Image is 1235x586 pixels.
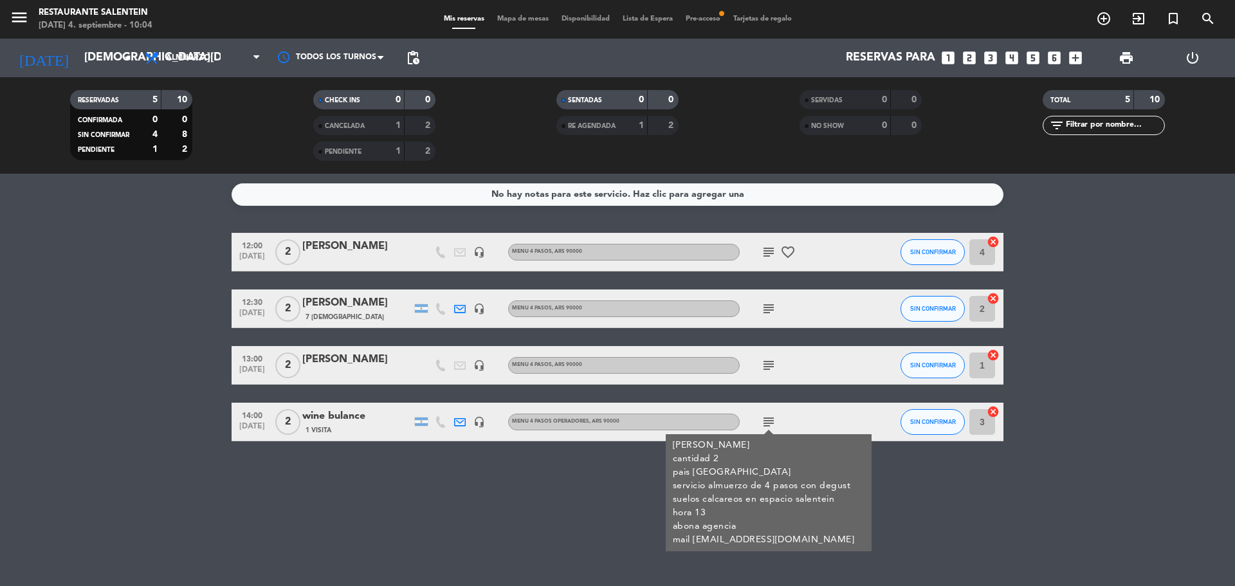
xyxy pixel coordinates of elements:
[910,418,956,425] span: SIN CONFIRMAR
[1149,95,1162,104] strong: 10
[910,305,956,312] span: SIN CONFIRMAR
[182,130,190,139] strong: 8
[166,53,210,62] span: Almuerzo
[982,50,999,66] i: looks_3
[552,306,582,311] span: , ARS 90000
[152,115,158,124] strong: 0
[910,248,956,255] span: SIN CONFIRMAR
[325,123,365,129] span: CANCELADA
[302,238,412,255] div: [PERSON_NAME]
[425,147,433,156] strong: 2
[882,95,887,104] strong: 0
[1166,11,1181,26] i: turned_in_not
[555,15,616,23] span: Disponibilidad
[761,244,776,260] i: subject
[302,408,412,425] div: wine bulance
[987,349,1000,362] i: cancel
[306,425,331,435] span: 1 Visita
[512,362,582,367] span: Menu 4 pasos
[325,97,360,104] span: CHECK INS
[1125,95,1130,104] strong: 5
[437,15,491,23] span: Mis reservas
[236,351,268,365] span: 13:00
[405,50,421,66] span: pending_actions
[152,130,158,139] strong: 4
[811,123,844,129] span: NO SHOW
[846,51,935,64] span: Reservas para
[727,15,798,23] span: Tarjetas de regalo
[396,95,401,104] strong: 0
[911,121,919,130] strong: 0
[911,95,919,104] strong: 0
[236,252,268,267] span: [DATE]
[568,123,616,129] span: RE AGENDADA
[473,360,485,371] i: headset_mic
[1200,11,1216,26] i: search
[302,351,412,368] div: [PERSON_NAME]
[616,15,679,23] span: Lista de Espera
[78,132,129,138] span: SIN CONFIRMAR
[1185,50,1200,66] i: power_settings_new
[718,10,726,17] span: fiber_manual_record
[10,44,78,72] i: [DATE]
[811,97,843,104] span: SERVIDAS
[152,145,158,154] strong: 1
[761,414,776,430] i: subject
[1065,118,1164,133] input: Filtrar por nombre...
[236,309,268,324] span: [DATE]
[1131,11,1146,26] i: exit_to_app
[473,303,485,315] i: headset_mic
[673,439,865,547] div: [PERSON_NAME] cantidad 2 pais [GEOGRAPHIC_DATA] servicio almuerzo de 4 pasos con degust suelos ca...
[325,149,361,155] span: Pendiente
[182,115,190,124] strong: 0
[425,95,433,104] strong: 0
[275,296,300,322] span: 2
[120,50,135,66] i: arrow_drop_down
[1050,97,1070,104] span: TOTAL
[473,416,485,428] i: headset_mic
[425,121,433,130] strong: 2
[512,249,582,254] span: Menu 4 pasos
[236,422,268,437] span: [DATE]
[679,15,727,23] span: Pre-acceso
[568,97,602,104] span: SENTADAS
[901,296,965,322] button: SIN CONFIRMAR
[236,365,268,380] span: [DATE]
[396,147,401,156] strong: 1
[10,8,29,27] i: menu
[236,294,268,309] span: 12:30
[152,95,158,104] strong: 5
[1049,118,1065,133] i: filter_list
[491,15,555,23] span: Mapa de mesas
[275,409,300,435] span: 2
[491,187,744,202] div: No hay notas para este servicio. Haz clic para agregar una
[761,301,776,316] i: subject
[39,6,152,19] div: Restaurante Salentein
[39,19,152,32] div: [DATE] 4. septiembre - 10:04
[1046,50,1063,66] i: looks_6
[987,405,1000,418] i: cancel
[78,147,114,153] span: Pendiente
[1025,50,1041,66] i: looks_5
[940,50,956,66] i: looks_one
[302,295,412,311] div: [PERSON_NAME]
[512,306,582,311] span: Menu 4 pasos
[1096,11,1111,26] i: add_circle_outline
[639,121,644,130] strong: 1
[901,239,965,265] button: SIN CONFIRMAR
[761,358,776,373] i: subject
[987,292,1000,305] i: cancel
[961,50,978,66] i: looks_two
[177,95,190,104] strong: 10
[236,237,268,252] span: 12:00
[306,312,384,322] span: 7 [DEMOGRAPHIC_DATA]
[1067,50,1084,66] i: add_box
[589,419,619,424] span: , ARS 90000
[512,419,619,424] span: Menu 4 pasos operadores
[182,145,190,154] strong: 2
[236,407,268,422] span: 14:00
[901,409,965,435] button: SIN CONFIRMAR
[910,362,956,369] span: SIN CONFIRMAR
[1119,50,1134,66] span: print
[882,121,887,130] strong: 0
